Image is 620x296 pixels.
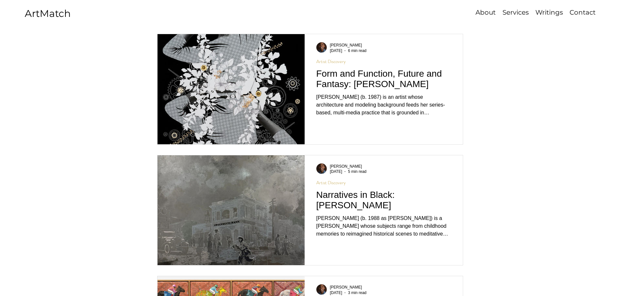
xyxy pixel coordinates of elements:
nav: Site [451,8,599,17]
a: Services [499,8,532,17]
p: Contact [566,8,599,17]
span: Feb 14 [330,290,342,295]
span: Anthony Roberts [330,285,362,290]
a: Form and Function, Future and Fantasy: [PERSON_NAME] [316,68,451,93]
div: [PERSON_NAME] (b. 1987) is an artist whose architecture and modeling background feeds her series-... [316,93,451,117]
span: 2 days ago [330,48,342,53]
img: Writer: Anthony Roberts [316,42,327,53]
span: 6 min read [348,48,366,53]
span: Anthony Roberts [330,164,362,169]
a: Narratives in Black: [PERSON_NAME] [316,189,451,214]
span: 3 min read [348,290,366,295]
a: About [472,8,499,17]
img: A retro scene of a boy running in front of Greenwood Bank and with couple behind him and an old a... [157,155,305,266]
h2: Narratives in Black: [PERSON_NAME] [316,190,451,211]
img: Writer: Anthony Roberts [316,163,327,174]
a: [PERSON_NAME] [330,42,366,48]
div: [PERSON_NAME] (b. 1988 as [PERSON_NAME]) is a [PERSON_NAME] whose subjects range from childhood m... [316,214,451,238]
a: Contact [566,8,599,17]
h2: Form and Function, Future and Fantasy: [PERSON_NAME] [316,69,451,89]
a: Writings [532,8,566,17]
a: [PERSON_NAME] [330,163,366,169]
span: Anthony Roberts [330,43,362,47]
a: ArtMatch [25,7,71,19]
span: 5 min read [348,169,366,174]
a: Artist Discovery [316,59,346,64]
a: Artist Discovery [316,180,346,186]
img: Woman with queen crown collage playing card [157,34,305,145]
a: [PERSON_NAME] [330,284,366,290]
img: Writer: Anthony Roberts [316,284,327,295]
span: Jul 25 [330,169,342,174]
